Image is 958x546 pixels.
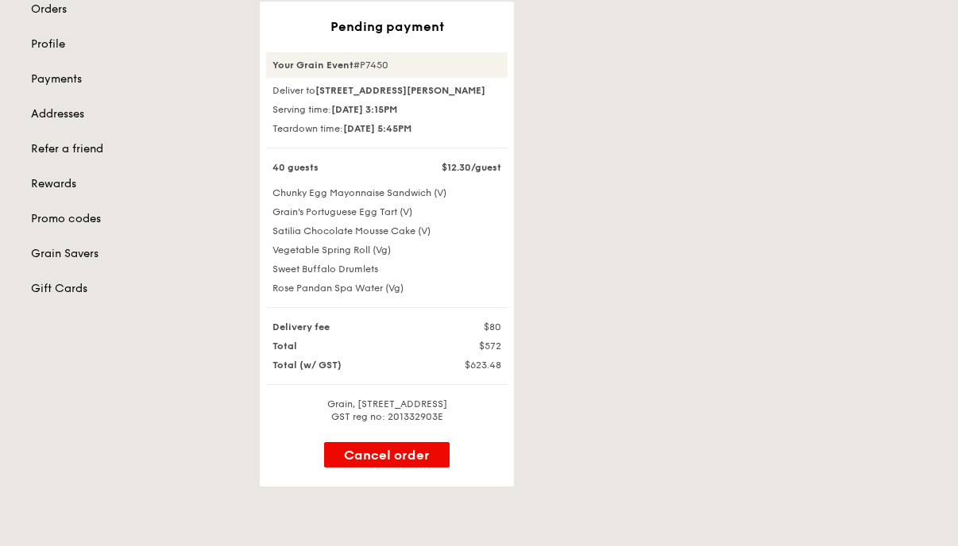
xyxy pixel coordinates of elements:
div: Satilia Chocolate Mousse Cake (V) [263,225,511,237]
div: Serving time: [266,103,508,116]
div: Vegetable Spring Roll (Vg) [263,244,511,256]
a: Promo codes [31,211,241,227]
div: Sweet Buffalo Drumlets [263,263,511,275]
div: Pending payment [266,21,508,33]
strong: [DATE] 5:45PM [343,123,411,134]
strong: Your Grain Event [272,60,353,71]
a: Payments [31,71,241,87]
div: Grain, [STREET_ADDRESS] GST reg no: 201332903E [266,398,508,423]
a: Refer a friend [31,141,241,157]
div: $12.30/guest [428,161,511,174]
div: $623.48 [428,359,511,371]
strong: Delivery fee [272,321,330,333]
a: Profile [31,37,241,52]
a: Orders [31,2,241,17]
div: #P7450 [266,52,508,78]
strong: Total [272,340,297,352]
strong: Total (w/ GST) [272,360,342,371]
a: Grain Savers [31,246,241,262]
div: $80 [428,321,511,333]
div: Grain's Portuguese Egg Tart (V) [263,206,511,218]
a: Rewards [31,176,241,192]
a: Addresses [31,106,241,122]
strong: [DATE] 3:15PM [331,104,397,115]
div: Chunky Egg Mayonnaise Sandwich (V) [263,186,511,199]
strong: [STREET_ADDRESS][PERSON_NAME] [315,85,485,96]
div: Deliver to [266,84,508,97]
div: 40 guests [263,161,428,174]
button: Cancel order [324,442,450,467]
div: Teardown time: [266,122,508,135]
div: Rose Pandan Spa Water (Vg) [263,282,511,294]
div: $572 [428,340,511,352]
a: Gift Cards [31,281,241,297]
